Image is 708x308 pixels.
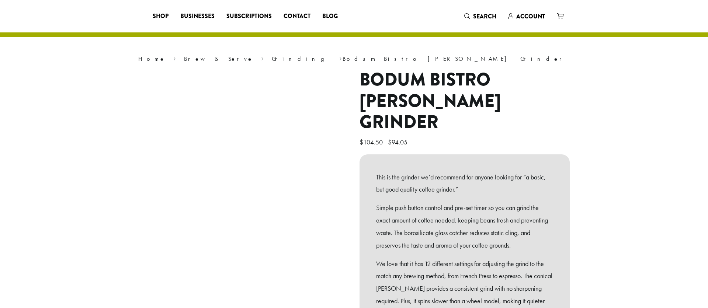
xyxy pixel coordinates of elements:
[272,55,332,63] a: Grinding
[376,202,553,251] p: Simple push button control and pre-set timer so you can grind the exact amount of coffee needed, ...
[261,52,264,63] span: ›
[360,138,385,146] bdi: 104.50
[278,10,316,22] a: Contact
[184,55,253,63] a: Brew & Serve
[147,10,174,22] a: Shop
[153,12,169,21] span: Shop
[339,52,342,63] span: ›
[180,12,215,21] span: Businesses
[473,12,496,21] span: Search
[516,12,545,21] span: Account
[138,55,166,63] a: Home
[226,12,272,21] span: Subscriptions
[138,55,570,63] nav: Breadcrumb
[376,171,553,196] p: This is the grinder we’d recommend for anyone looking for “a basic, but good quality coffee grind...
[173,52,176,63] span: ›
[174,10,221,22] a: Businesses
[316,10,344,22] a: Blog
[360,138,363,146] span: $
[388,138,392,146] span: $
[284,12,310,21] span: Contact
[502,10,551,22] a: Account
[388,138,409,146] bdi: 94.05
[458,10,502,22] a: Search
[360,69,570,133] h1: Bodum Bistro [PERSON_NAME] Grinder
[221,10,278,22] a: Subscriptions
[322,12,338,21] span: Blog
